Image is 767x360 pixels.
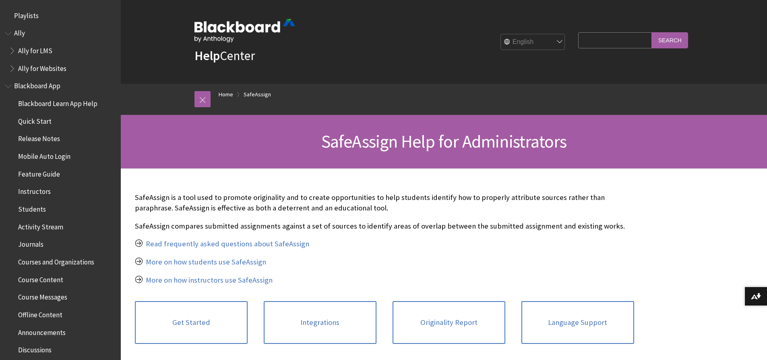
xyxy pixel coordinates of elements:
[219,89,233,100] a: Home
[393,301,505,344] a: Originality Report
[18,220,63,231] span: Activity Stream
[5,27,116,75] nav: Book outline for Anthology Ally Help
[18,343,52,354] span: Discussions
[135,221,634,231] p: SafeAssign compares submitted assignments against a set of sources to identify areas of overlap b...
[244,89,271,100] a: SafeAssign
[194,48,255,64] a: HelpCenter
[18,255,94,266] span: Courses and Organizations
[146,275,273,285] a: More on how instructors use SafeAssign
[194,19,295,42] img: Blackboard by Anthology
[18,291,67,302] span: Course Messages
[18,308,62,319] span: Offline Content
[264,301,376,344] a: Integrations
[18,114,52,125] span: Quick Start
[18,44,52,55] span: Ally for LMS
[521,301,634,344] a: Language Support
[321,130,567,152] span: SafeAssign Help for Administrators
[146,239,309,249] a: Read frequently asked questions about SafeAssign
[18,132,60,143] span: Release Notes
[14,79,60,90] span: Blackboard App
[18,150,70,160] span: Mobile Auto Login
[18,167,60,178] span: Feature Guide
[135,301,248,344] a: Get Started
[18,273,63,284] span: Course Content
[18,185,51,196] span: Instructors
[14,27,25,37] span: Ally
[501,34,565,50] select: Site Language Selector
[14,9,39,20] span: Playlists
[18,97,97,108] span: Blackboard Learn App Help
[194,48,220,64] strong: Help
[5,9,116,23] nav: Book outline for Playlists
[135,192,634,213] p: SafeAssign is a tool used to promote originality and to create opportunities to help students ide...
[18,202,46,213] span: Students
[18,238,43,249] span: Journals
[18,62,66,73] span: Ally for Websites
[18,326,66,337] span: Announcements
[652,32,688,48] input: Search
[146,257,266,267] a: More on how students use SafeAssign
